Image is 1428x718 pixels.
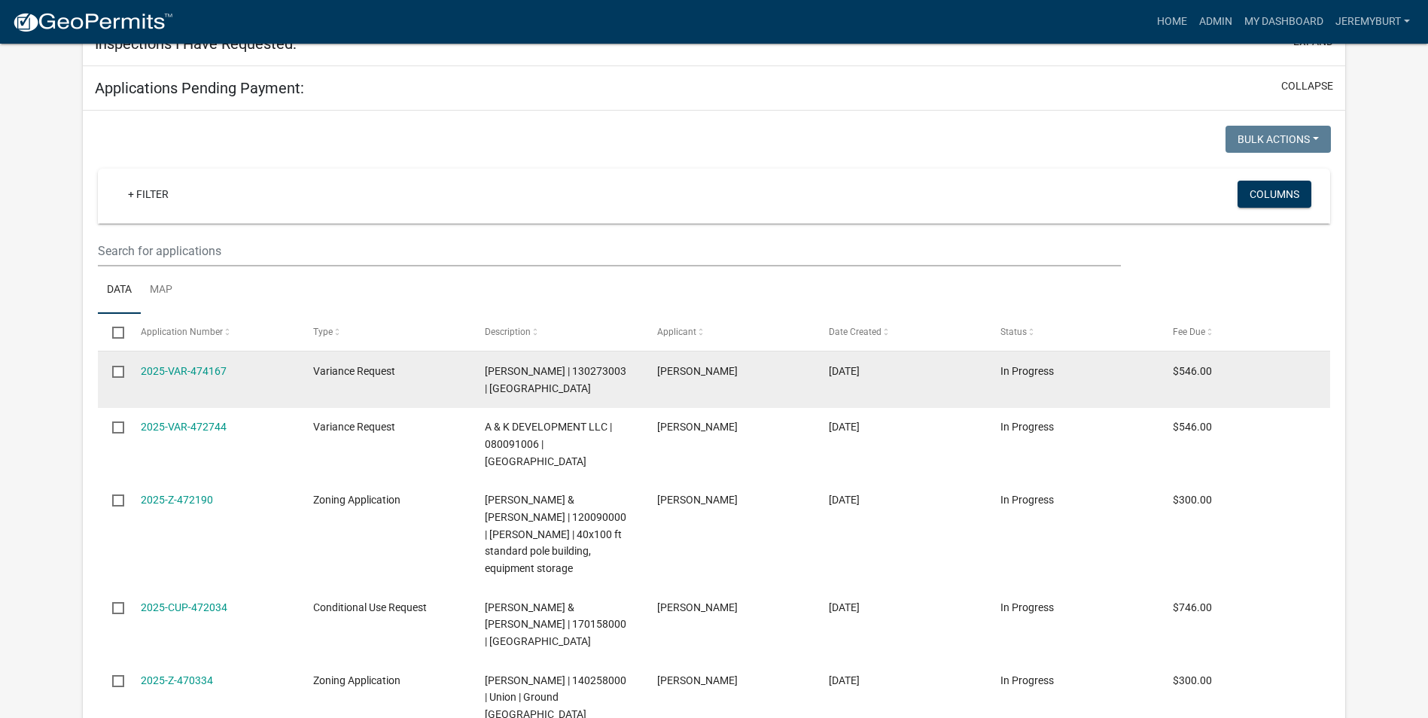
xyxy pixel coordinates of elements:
a: + Filter [116,181,181,208]
span: 09/05/2025 [829,365,860,377]
span: TROYER, ELI | 130273003 | Spring Grove [485,365,626,394]
button: Columns [1238,181,1311,208]
span: Michelle Burt [657,365,738,377]
a: 2025-CUP-472034 [141,601,227,613]
span: In Progress [1000,494,1054,506]
span: $546.00 [1173,421,1212,433]
span: In Progress [1000,421,1054,433]
a: Home [1151,8,1193,36]
datatable-header-cell: Application Number [126,314,298,350]
span: Description [485,327,531,337]
span: Variance Request [313,421,395,433]
span: $300.00 [1173,494,1212,506]
span: 09/02/2025 [829,494,860,506]
a: My Dashboard [1238,8,1329,36]
datatable-header-cell: Fee Due [1158,314,1329,350]
a: Admin [1193,8,1238,36]
datatable-header-cell: Type [299,314,470,350]
a: 2025-VAR-474167 [141,365,227,377]
span: 09/02/2025 [829,601,860,613]
span: 09/02/2025 [829,421,860,433]
span: Date Created [829,327,881,337]
span: Zoning Application [313,674,400,686]
datatable-header-cell: Date Created [814,314,986,350]
span: Status [1000,327,1027,337]
button: Bulk Actions [1226,126,1331,153]
span: $546.00 [1173,365,1212,377]
span: Tim Nelson [657,601,738,613]
h5: Applications Pending Payment: [95,79,304,97]
span: Olivia Lamke [657,421,738,433]
span: Brian Tostenson [657,674,738,686]
span: NELSON,TIM & GWEN | 170158000 | Yucatan [485,601,626,648]
a: Map [141,266,181,315]
span: Applicant [657,327,696,337]
button: collapse [1281,78,1333,94]
span: In Progress [1000,601,1054,613]
span: Zoning Application [313,494,400,506]
span: Type [313,327,333,337]
a: 2025-VAR-472744 [141,421,227,433]
a: 2025-Z-472190 [141,494,213,506]
span: Nathan Rask [657,494,738,506]
span: Fee Due [1173,327,1205,337]
datatable-header-cell: Status [986,314,1158,350]
datatable-header-cell: Description [470,314,642,350]
span: Variance Request [313,365,395,377]
span: RASK,NATHAN W & ERICA J | 120090000 | Sheldon | 40x100 ft standard pole building, equipment storage [485,494,626,574]
a: 2025-Z-470334 [141,674,213,686]
span: $746.00 [1173,601,1212,613]
span: In Progress [1000,365,1054,377]
datatable-header-cell: Select [98,314,126,350]
a: JeremyBurt [1329,8,1416,36]
h5: Inspections I Have Requested: [95,35,297,53]
span: $300.00 [1173,674,1212,686]
span: A & K DEVELOPMENT LLC | 080091006 | La Crescent [485,421,612,467]
input: Search for applications [98,236,1121,266]
a: Data [98,266,141,315]
span: Application Number [141,327,223,337]
span: 08/27/2025 [829,674,860,686]
span: In Progress [1000,674,1054,686]
span: Conditional Use Request [313,601,427,613]
datatable-header-cell: Applicant [642,314,814,350]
